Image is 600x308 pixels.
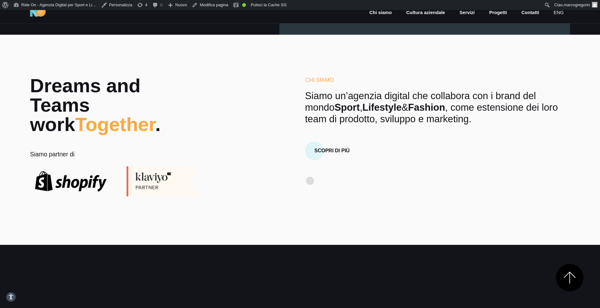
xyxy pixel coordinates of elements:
div: Buona [242,3,246,7]
a: Progetti [488,9,507,16]
strong: Fashion [408,102,445,113]
strong: Lifestyle [362,102,402,113]
img: Shopify Italian Agency [30,171,112,191]
span: Together [75,114,155,135]
a: eng [553,9,564,16]
h6: Chi Siamo [305,76,570,84]
h2: Dreams and Teams work . [30,76,203,134]
p: Siamo un’agenzia digital che collabora con i brand del mondo , & , come estensione dei loro team ... [305,90,570,125]
img: Ride On Agency [30,7,46,17]
strong: Sport [335,102,360,113]
span: marcogregorin [564,3,590,7]
button: Scopri di più [305,141,359,160]
img: Klaviyo Italian Agency [122,166,203,196]
h5: Siamo partner di [30,151,203,158]
a: Cultura aziendale [406,9,446,16]
a: Scopri di più [305,133,359,160]
a: Servizi [459,9,475,16]
a: Chi siamo [369,9,392,16]
a: Contatti [521,9,540,16]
